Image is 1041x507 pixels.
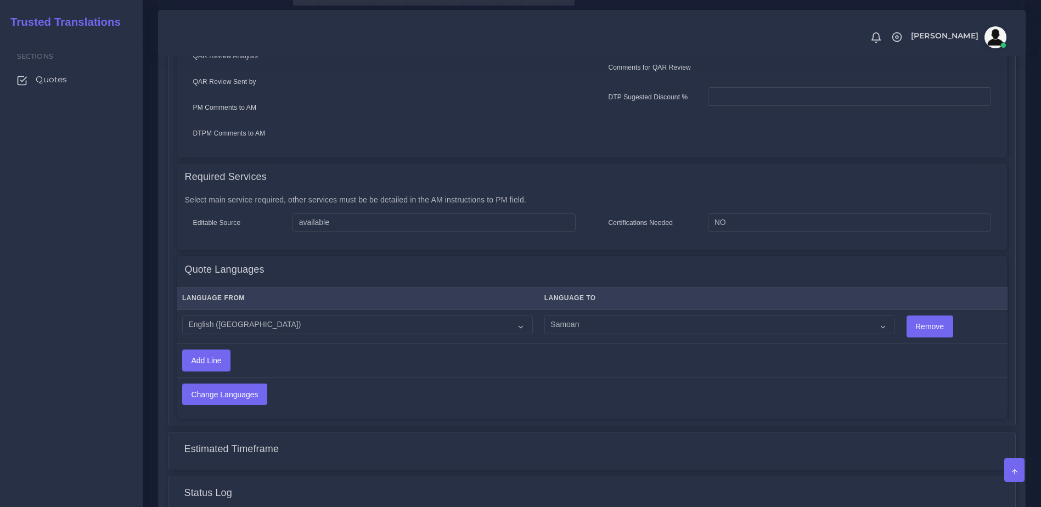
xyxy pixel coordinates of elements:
[183,384,267,405] input: Change Languages
[183,350,230,371] input: Add Line
[193,218,241,228] label: Editable Source
[3,13,121,31] a: Trusted Translations
[905,26,1010,48] a: [PERSON_NAME]avatar
[609,218,673,228] label: Certifications Needed
[3,15,121,29] h2: Trusted Translations
[185,194,999,206] p: Select main service required, other services must be be detailed in the AM instructions to PM field.
[193,103,257,112] label: PM Comments to AM
[8,68,134,91] a: Quotes
[609,63,691,72] label: Comments for QAR Review
[907,316,953,337] input: Remove
[609,92,688,102] label: DTP Sugested Discount %
[184,443,279,455] h4: Estimated Timeframe
[185,264,265,276] h4: Quote Languages
[193,77,256,87] label: QAR Review Sent by
[36,74,67,86] span: Quotes
[17,52,53,60] span: Sections
[193,128,266,138] label: DTPM Comments to AM
[184,487,232,499] h4: Status Log
[984,26,1006,48] img: avatar
[538,287,901,309] th: Language To
[185,171,267,183] h4: Required Services
[911,32,978,40] span: [PERSON_NAME]
[177,287,539,309] th: Language From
